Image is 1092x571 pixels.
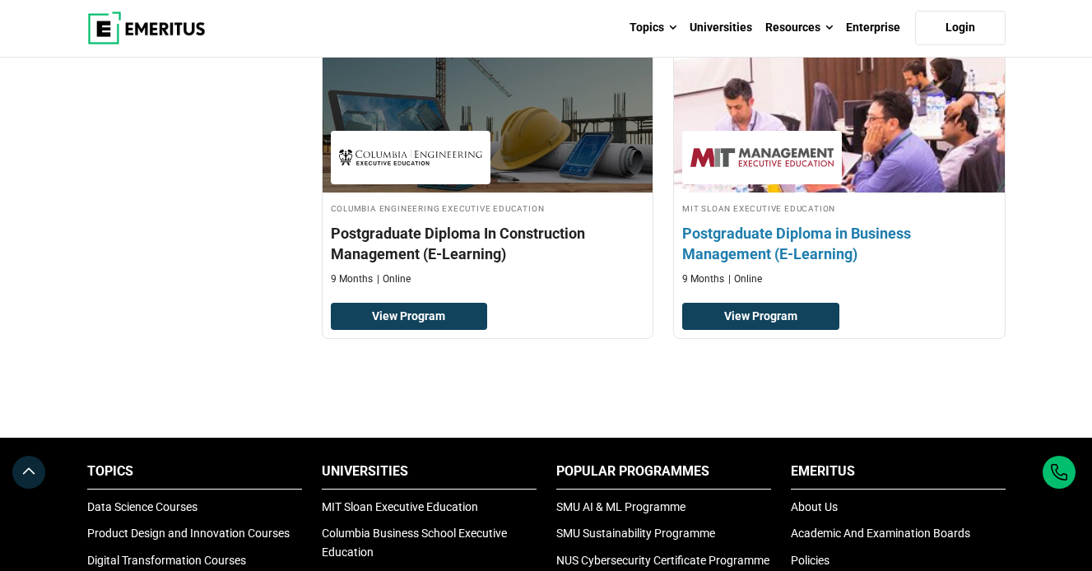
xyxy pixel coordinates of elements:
a: Data Science Courses [87,500,197,513]
p: 9 Months [682,272,724,286]
a: Columbia Business School Executive Education [322,527,507,558]
a: MIT Sloan Executive Education [322,500,478,513]
a: Leadership Course by MIT Sloan Executive Education - MIT Sloan Executive Education MIT Sloan Exec... [674,28,1005,295]
img: Postgraduate Diploma in Business Management (E-Learning) | Online Leadership Course [658,20,1021,201]
p: 9 Months [331,272,373,286]
a: Login [915,11,1006,45]
a: View Program [331,303,488,331]
a: View Program [682,303,839,331]
p: Online [728,272,762,286]
a: SMU AI & ML Programme [556,500,685,513]
a: SMU Sustainability Programme [556,527,715,540]
h4: MIT Sloan Executive Education [682,201,997,215]
a: Academic And Examination Boards [791,527,970,540]
a: Digital Transformation Courses [87,554,246,567]
h4: Postgraduate Diploma In Construction Management (E-Learning) [331,223,645,264]
h4: Columbia Engineering Executive Education [331,201,645,215]
a: About Us [791,500,838,513]
a: Policies [791,554,829,567]
img: Postgraduate Diploma In Construction Management (E-Learning) | Online Project Management Course [323,28,653,193]
a: Project Management Course by Columbia Engineering Executive Education - Columbia Engineering Exec... [323,28,653,295]
img: MIT Sloan Executive Education [690,139,834,176]
img: Columbia Engineering Executive Education [339,139,482,176]
p: Online [377,272,411,286]
a: Product Design and Innovation Courses [87,527,290,540]
h4: Postgraduate Diploma in Business Management (E-Learning) [682,223,997,264]
a: NUS Cybersecurity Certificate Programme [556,554,769,567]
